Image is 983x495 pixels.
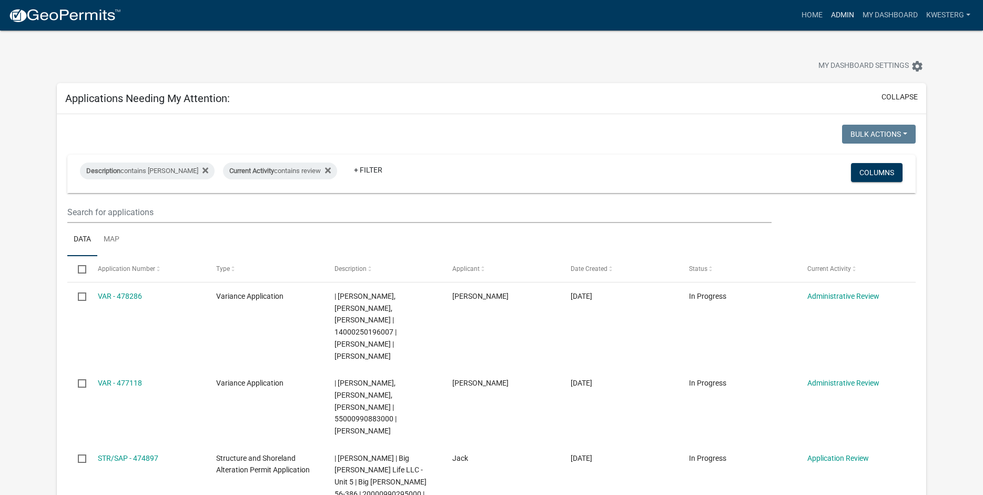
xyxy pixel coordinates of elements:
span: In Progress [689,379,726,387]
datatable-header-cell: Status [679,256,797,281]
input: Search for applications [67,201,771,223]
a: Data [67,223,97,257]
span: Structure and Shoreland Alteration Permit Application [216,454,310,474]
a: Administrative Review [807,379,879,387]
span: In Progress [689,454,726,462]
span: Application Number [98,265,155,272]
a: Application Review [807,454,869,462]
a: Admin [827,5,858,25]
a: STR/SAP - 474897 [98,454,158,462]
button: My Dashboard Settingssettings [810,56,932,76]
a: Home [797,5,827,25]
span: Current Activity [229,167,274,175]
span: My Dashboard Settings [818,60,909,73]
button: Bulk Actions [842,125,916,144]
a: kwesterg [922,5,975,25]
datatable-header-cell: Select [67,256,87,281]
span: Type [216,265,230,272]
datatable-header-cell: Applicant [442,256,561,281]
div: contains [PERSON_NAME] [80,163,215,179]
span: 09/08/2025 [571,454,592,462]
i: settings [911,60,924,73]
a: VAR - 478286 [98,292,142,300]
span: Date Created [571,265,607,272]
a: Map [97,223,126,257]
span: Status [689,265,707,272]
span: Current Activity [807,265,851,272]
span: | Amy Busko, Christopher LeClair, Kyle Westergard | 14000250196007 | KENNETH E SATKUNAM | JILL M ... [335,292,397,360]
datatable-header-cell: Type [206,256,325,281]
span: Applicant [452,265,480,272]
button: Columns [851,163,903,182]
a: + Filter [346,160,391,179]
span: Joy Deilke [452,292,509,300]
span: 09/11/2025 [571,379,592,387]
span: Variance Application [216,379,283,387]
span: Al Weigel [452,379,509,387]
a: My Dashboard [858,5,922,25]
span: Jack [452,454,468,462]
a: VAR - 477118 [98,379,142,387]
span: Description [86,167,120,175]
span: In Progress [689,292,726,300]
datatable-header-cell: Application Number [88,256,206,281]
datatable-header-cell: Current Activity [797,256,916,281]
h5: Applications Needing My Attention: [65,92,230,105]
span: Description [335,265,367,272]
datatable-header-cell: Description [324,256,442,281]
span: Variance Application [216,292,283,300]
datatable-header-cell: Date Created [561,256,679,281]
div: contains review [223,163,337,179]
span: | Amy Busko, Christopher LeClair, Kyle Westergard | 55000990883000 | ALAN WEIGEL [335,379,397,435]
button: collapse [881,92,918,103]
a: Administrative Review [807,292,879,300]
span: 09/15/2025 [571,292,592,300]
